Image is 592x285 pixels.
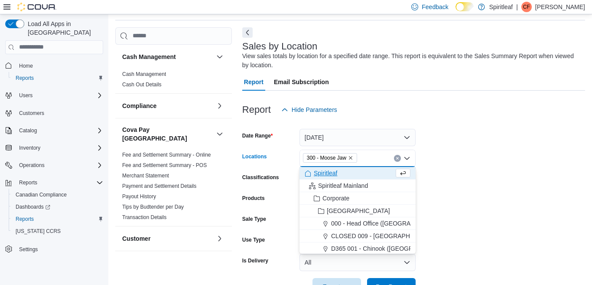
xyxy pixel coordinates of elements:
a: Dashboards [12,202,54,212]
span: Payment and Settlement Details [122,183,196,190]
label: Locations [242,153,267,160]
button: Inventory [16,143,44,153]
button: Next [242,27,253,38]
button: Users [16,90,36,101]
span: Cash Management [122,71,166,78]
label: Use Type [242,236,265,243]
h3: Compliance [122,102,156,110]
span: Corporate [322,194,349,203]
button: [DATE] [299,129,416,146]
button: Clear input [394,155,401,162]
span: Reports [12,214,103,224]
button: [US_STATE] CCRS [9,225,107,237]
span: Inventory [19,144,40,151]
span: CF [523,2,530,12]
button: Cova Pay [GEOGRAPHIC_DATA] [122,125,213,143]
div: Chelsea F [521,2,532,12]
button: Discounts & Promotions [215,258,225,269]
span: [US_STATE] CCRS [16,228,61,235]
span: Customers [16,108,103,118]
button: Users [2,89,107,102]
button: [GEOGRAPHIC_DATA] [299,205,416,217]
button: Compliance [122,102,213,110]
button: Cova Pay [GEOGRAPHIC_DATA] [215,129,225,139]
span: Spiritleaf [314,169,337,177]
button: D365 001 - Chinook ([GEOGRAPHIC_DATA]) [299,242,416,255]
span: Canadian Compliance [16,191,67,198]
span: Dark Mode [455,11,456,12]
span: Users [16,90,103,101]
h3: Report [242,105,271,115]
span: Reports [19,179,37,186]
span: Feedback [422,3,448,11]
a: Fee and Settlement Summary - POS [122,162,207,168]
a: Customers [16,108,48,118]
a: Fee and Settlement Summary - Online [122,152,211,158]
label: Classifications [242,174,279,181]
button: Canadian Compliance [9,189,107,201]
button: Home [2,59,107,72]
button: Operations [2,159,107,171]
span: Payout History [122,193,156,200]
h3: Customer [122,234,150,243]
a: [US_STATE] CCRS [12,226,64,236]
nav: Complex example [5,56,103,278]
span: Canadian Compliance [12,190,103,200]
span: Dashboards [12,202,103,212]
p: [PERSON_NAME] [535,2,585,12]
button: 000 - Head Office ([GEOGRAPHIC_DATA]) [299,217,416,230]
span: Reports [16,75,34,82]
a: Merchant Statement [122,173,169,179]
span: Operations [16,160,103,170]
span: Fee and Settlement Summary - Online [122,151,211,158]
img: Cova [17,3,56,11]
p: Spiritleaf [489,2,513,12]
span: 300 - Moose Jaw [303,153,357,163]
button: Inventory [2,142,107,154]
span: Customers [19,110,44,117]
span: Settings [19,246,38,253]
button: Remove 300 - Moose Jaw from selection in this group [348,155,353,161]
span: Washington CCRS [12,226,103,236]
a: Transaction Details [122,214,166,220]
label: Is Delivery [242,257,268,264]
button: Corporate [299,192,416,205]
button: Operations [16,160,48,170]
button: Catalog [16,125,40,136]
p: | [516,2,518,12]
a: Reports [12,73,37,83]
span: Email Subscription [274,73,329,91]
button: Compliance [215,101,225,111]
a: Settings [16,244,41,255]
h3: Cash Management [122,52,176,61]
span: Home [19,62,33,69]
button: Customer [122,234,213,243]
span: Operations [19,162,45,169]
span: Dashboards [16,203,50,210]
label: Products [242,195,265,202]
span: Report [244,73,263,91]
button: CLOSED 009 - [GEOGRAPHIC_DATA]. [299,230,416,242]
input: Dark Mode [455,2,474,11]
span: Transaction Details [122,214,166,221]
span: Spiritleaf Mainland [318,181,368,190]
div: Cash Management [115,69,232,93]
span: [GEOGRAPHIC_DATA] [327,206,390,215]
a: Reports [12,214,37,224]
button: Reports [9,213,107,225]
div: Cova Pay [GEOGRAPHIC_DATA] [115,150,232,226]
a: Cash Out Details [122,82,162,88]
span: CLOSED 009 - [GEOGRAPHIC_DATA]. [331,232,438,240]
button: Customers [2,107,107,119]
span: Inventory [16,143,103,153]
button: Close list of options [403,155,410,162]
a: Cash Management [122,71,166,77]
a: Payout History [122,193,156,200]
button: Cash Management [122,52,213,61]
button: Cash Management [215,52,225,62]
label: Date Range [242,132,273,139]
span: Fee and Settlement Summary - POS [122,162,207,169]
